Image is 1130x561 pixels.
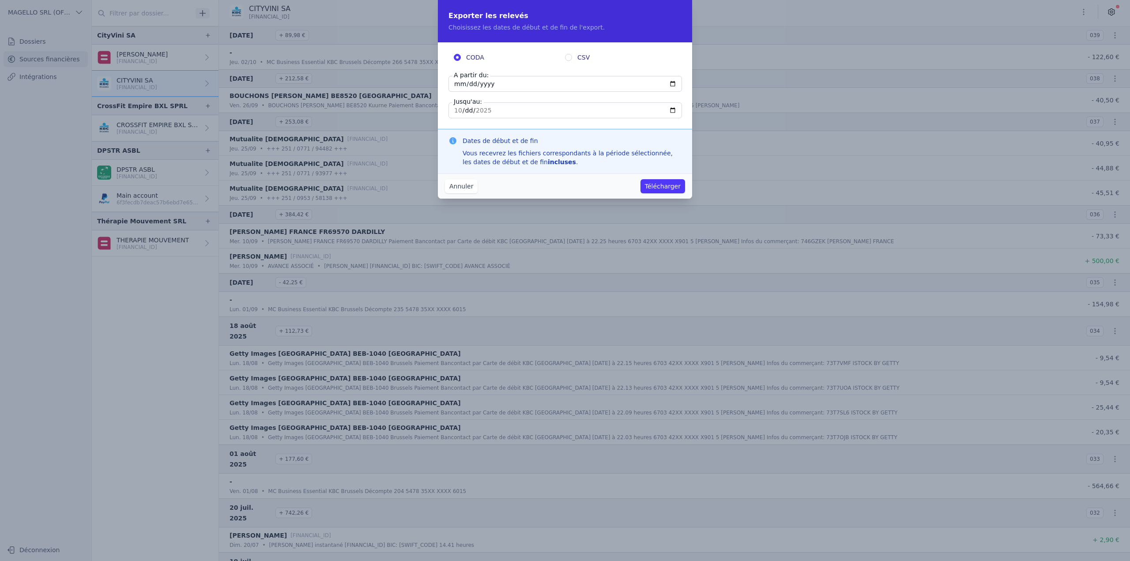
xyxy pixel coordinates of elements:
[565,54,572,61] input: CSV
[452,71,490,79] label: A partir du:
[452,97,484,106] label: Jusqu'au:
[463,149,682,166] div: Vous recevrez les fichiers correspondants à la période sélectionnée, les dates de début et de fin .
[577,53,590,62] span: CSV
[463,136,682,145] h3: Dates de début et de fin
[565,53,676,62] label: CSV
[448,11,682,21] h2: Exporter les relevés
[454,54,461,61] input: CODA
[445,179,478,193] button: Annuler
[466,53,484,62] span: CODA
[454,53,565,62] label: CODA
[448,23,682,32] p: Choisissez les dates de début et de fin de l'export.
[548,158,576,166] strong: incluses
[640,179,685,193] button: Télécharger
